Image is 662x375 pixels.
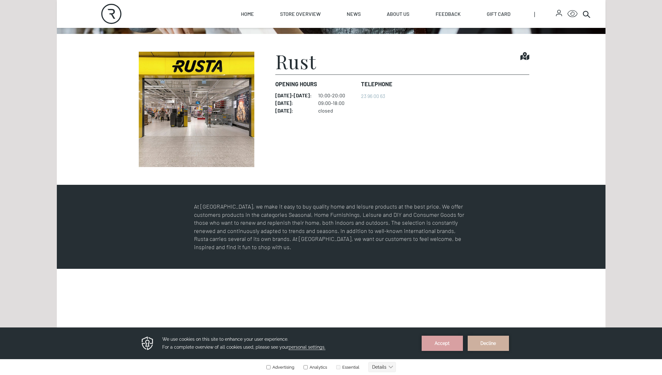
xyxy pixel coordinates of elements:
[318,92,345,98] font: 10:00-20:00
[318,107,333,113] font: closed
[318,100,344,106] font: 09:00-18:00
[387,11,409,17] font: About us
[480,13,496,18] font: Decline
[372,37,386,42] font: Details
[468,8,509,23] button: Decline
[291,100,293,106] font: :
[361,93,385,99] a: 23 96 00 63
[422,8,463,23] button: Accept
[487,11,511,17] font: Gift card
[310,37,327,42] font: Analytics
[336,38,340,42] input: Essential
[534,10,535,18] font: |
[368,35,396,45] button: Details
[266,38,271,42] input: Advertising
[272,37,294,42] font: Advertising
[435,13,450,18] font: Accept
[275,92,291,98] font: [DATE]
[436,11,461,17] font: Feedback
[291,92,294,98] font: -
[294,92,310,98] font: [DATE]
[275,107,291,113] font: [DATE]
[275,100,291,106] font: [DATE]
[342,37,359,42] font: Essential
[567,9,578,19] button: Open Accessibility Menu
[275,48,317,74] font: Rust
[304,38,308,42] input: Analytics
[347,11,361,17] font: News
[310,92,312,98] font: :
[291,107,293,113] font: :
[194,203,465,250] font: At [GEOGRAPHIC_DATA], we make it easy to buy quality home and leisure products at the best price....
[280,11,321,17] font: Store overview
[141,8,154,23] img: Privacy reminder
[289,17,325,22] font: personal settings.
[241,11,254,17] font: Home
[162,17,289,22] font: For a complete overview of all cookies used, please see your
[162,9,288,14] font: We use cookies on this site to enhance your user experience.
[361,81,392,87] font: Telephone
[275,81,317,87] font: Opening hours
